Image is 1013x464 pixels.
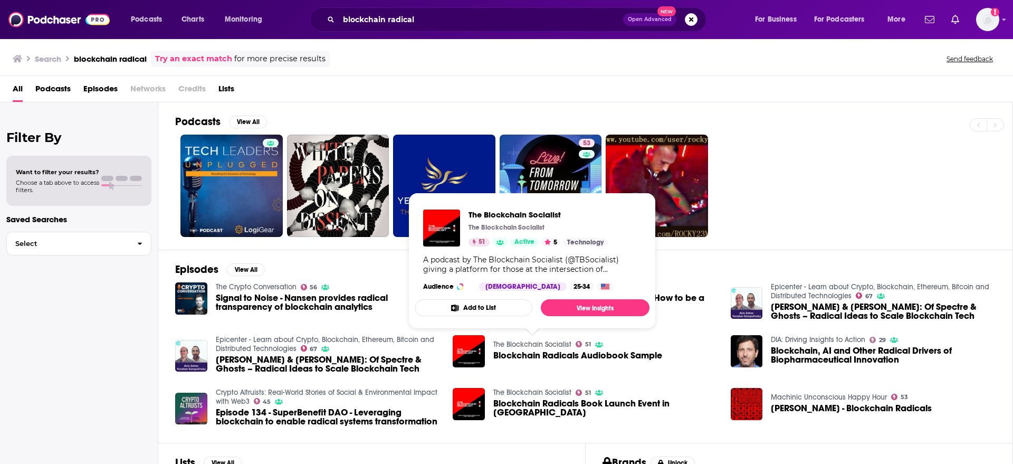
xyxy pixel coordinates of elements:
div: [DEMOGRAPHIC_DATA] [479,282,567,291]
a: Try an exact match [155,53,232,65]
span: Open Advanced [628,17,672,22]
button: Select [6,232,151,255]
button: open menu [748,11,810,28]
a: Blockchain Radicals Audiobook Sample [493,351,662,360]
button: open menu [217,11,276,28]
span: For Business [755,12,797,27]
img: Aviv Zohar & Yonatan Sompolinsky: Of Spectre & Ghosts – Radical Ideas to Scale Blockchain Tech [175,340,207,372]
span: Blockchain, AI and Other Radical Drivers of Biopharmaceutical Innovation [771,346,996,364]
button: Send feedback [943,54,996,63]
img: Blockchain, AI and Other Radical Drivers of Biopharmaceutical Innovation [731,335,763,367]
a: 53 [579,139,595,147]
span: Blockchain Radicals Book Launch Event in [GEOGRAPHIC_DATA] [493,399,718,417]
a: The Blockchain Socialist [493,340,571,349]
span: 67 [865,294,873,299]
a: Aviv Zohar & Yonatan Sompolinsky: Of Spectre & Ghosts – Radical Ideas to Scale Blockchain Tech [731,287,763,319]
span: More [887,12,905,27]
span: 53 [583,138,590,149]
a: Signal to Noise - Nansen provides radical transparency of blockchain analytics [216,293,441,311]
span: 53 [901,395,908,400]
button: open menu [123,11,176,28]
span: For Podcasters [814,12,865,27]
a: Joshua Dávila - Blockchain Radicals [731,388,763,420]
span: New [657,6,676,16]
p: Saved Searches [6,214,151,224]
a: Show notifications dropdown [921,11,939,29]
a: Signal to Noise - Nansen provides radical transparency of blockchain analytics [175,282,207,315]
a: 53 [891,394,908,400]
span: 67 [310,347,317,352]
span: Select [7,240,129,247]
button: Show profile menu [976,8,999,31]
h2: Episodes [175,263,218,276]
span: 51 [479,237,485,248]
span: 51 [585,342,591,347]
img: Blockchain Radicals Book Launch Event in NYC [453,388,485,420]
a: Podcasts [35,80,71,102]
span: Charts [181,12,204,27]
h3: Audience [423,282,471,291]
img: Episode 134 - SuperBenefit DAO - Leveraging blockchain to enable radical systems transformation [175,393,207,425]
span: Episodes [83,80,118,102]
img: User Profile [976,8,999,31]
button: 5 [541,238,560,247]
h2: Podcasts [175,115,221,128]
a: Charts [175,11,211,28]
a: The Blockchain Socialist [469,210,608,220]
span: 56 [310,285,317,290]
a: Crypto Altruists: Real-World Stories of Social & Environmental Impact with Web3 [216,388,437,406]
span: Choose a tab above to access filters. [16,179,99,194]
span: [PERSON_NAME] & [PERSON_NAME]: Of Spectre & Ghosts – Radical Ideas to Scale Blockchain Tech [771,302,996,320]
a: Technology [563,238,608,247]
a: 51 [576,341,591,347]
a: 29 [869,337,886,343]
a: Machinic Unconscious Happy Hour [771,393,887,402]
a: View Insights [541,299,649,316]
a: Lists [218,80,234,102]
a: 53 [500,135,602,237]
a: The Blockchain Socialist [493,388,571,397]
a: Episode 134 - SuperBenefit DAO - Leveraging blockchain to enable radical systems transformation [216,408,441,426]
button: View All [229,116,267,128]
a: 51 [576,390,591,396]
span: 45 [263,400,271,404]
img: Blockchain Radicals Audiobook Sample [453,335,485,367]
h3: Search [35,54,61,64]
a: Blockchain Radicals Book Launch Event in NYC [493,399,718,417]
input: Search podcasts, credits, & more... [339,11,623,28]
a: EpisodesView All [175,263,265,276]
span: Active [514,237,534,248]
div: Search podcasts, credits, & more... [320,7,716,32]
span: All [13,80,23,102]
a: 67 [856,292,873,299]
button: Add to List [415,299,532,316]
a: The Crypto Conversation [216,282,297,291]
a: Aviv Zohar & Yonatan Sompolinsky: Of Spectre & Ghosts – Radical Ideas to Scale Blockchain Tech [771,302,996,320]
img: Podchaser - Follow, Share and Rate Podcasts [8,10,110,30]
p: The Blockchain Socialist [469,223,544,232]
button: View All [227,263,265,276]
span: 51 [585,391,591,395]
h2: Filter By [6,130,151,145]
span: Networks [130,80,166,102]
button: Open AdvancedNew [623,13,676,26]
div: 25-34 [569,282,594,291]
h3: blockchain radical [74,54,147,64]
img: The Blockchain Socialist [423,210,460,247]
a: DIA: Driving Insights to Action [771,335,865,344]
button: open menu [880,11,919,28]
a: Aviv Zohar & Yonatan Sompolinsky: Of Spectre & Ghosts – Radical Ideas to Scale Blockchain Tech [216,355,441,373]
span: Monitoring [225,12,262,27]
